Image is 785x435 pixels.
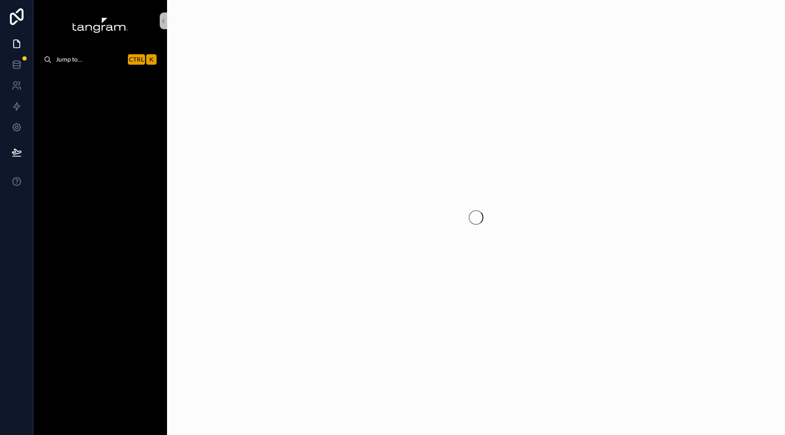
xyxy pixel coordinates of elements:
[72,17,128,33] img: App logo
[40,50,161,69] button: Jump to...CtrlK
[56,55,124,64] span: Jump to...
[128,54,145,65] span: Ctrl
[33,69,167,88] div: scrollable content
[147,55,156,64] span: K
